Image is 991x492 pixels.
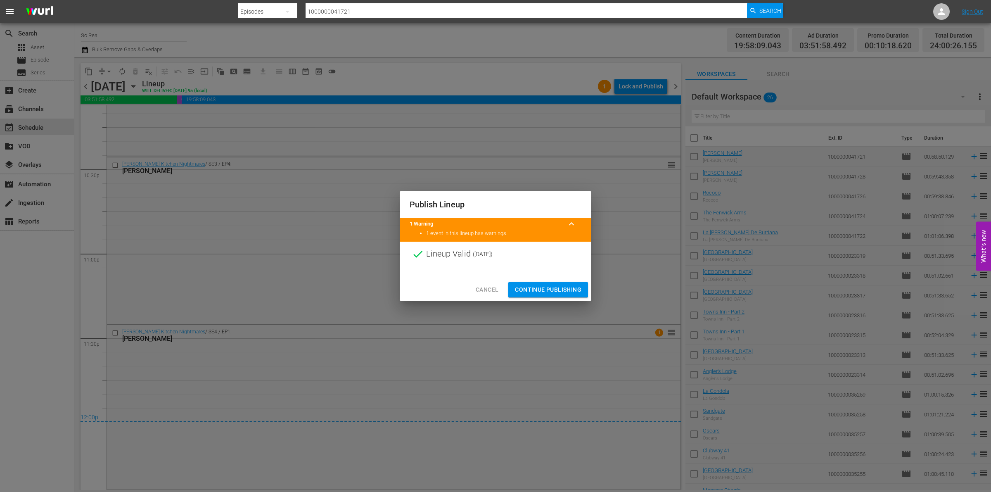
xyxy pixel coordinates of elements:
[410,198,581,211] h2: Publish Lineup
[508,282,588,297] button: Continue Publishing
[410,220,562,228] title: 1 Warning
[562,214,581,234] button: keyboard_arrow_up
[20,2,59,21] img: ans4CAIJ8jUAAAAAAAAAAAAAAAAAAAAAAAAgQb4GAAAAAAAAAAAAAAAAAAAAAAAAJMjXAAAAAAAAAAAAAAAAAAAAAAAAgAT5G...
[976,221,991,271] button: Open Feedback Widget
[426,230,581,238] li: 1 event in this lineup has warnings.
[473,248,493,260] span: ( [DATE] )
[400,242,591,266] div: Lineup Valid
[759,3,781,18] span: Search
[476,285,498,295] span: Cancel
[515,285,581,295] span: Continue Publishing
[469,282,505,297] button: Cancel
[5,7,15,17] span: menu
[962,8,983,15] a: Sign Out
[567,219,576,229] span: keyboard_arrow_up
